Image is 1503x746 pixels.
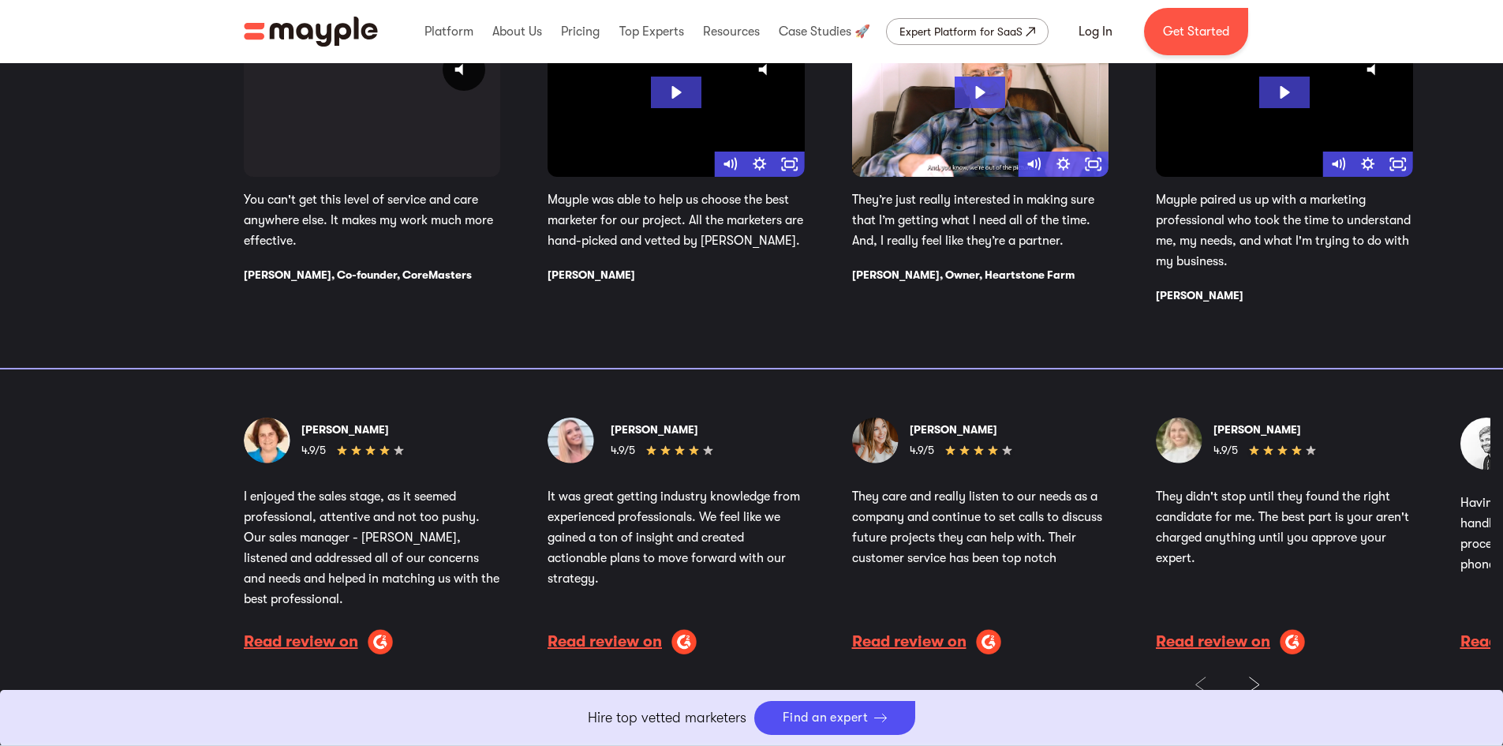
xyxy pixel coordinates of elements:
[368,629,393,654] img: G2: Business Software and Services Reviews LOGO
[1060,13,1131,51] a: Log In
[910,442,934,459] div: 4.9/5
[611,423,698,436] strong: [PERSON_NAME]
[886,18,1049,45] a: Expert Platform for SaaS
[651,77,701,109] button: Play Video: Debora UHD
[775,152,805,177] button: Fullscreen
[244,486,501,609] p: I enjoyed the sales stage, as it seemed professional, attentive and not too pushy. Our sales mana...
[1049,152,1079,177] button: Show settings menu
[244,629,501,654] a: Read review on
[976,629,1001,654] img: G2: Business Software and Services Reviews LOGO
[852,189,1109,251] p: They’re just really interested in making sure that I’m getting what I need all of the time. And, ...
[244,17,378,47] img: Mayple logo
[1355,48,1397,91] button: Click for sound
[1280,629,1305,654] img: G2: Business Software and Services Reviews LOGO
[301,442,326,459] div: 4.9/5
[1323,152,1353,177] button: Mute
[1156,486,1413,568] p: They didn't stop until they found the right candidate for me. The best part is your aren't charge...
[852,629,1109,654] a: Read review on
[421,6,477,57] div: Platform
[715,152,745,177] button: Mute
[244,32,501,303] div: 1 / 4
[548,629,805,654] a: Read review on
[1353,152,1383,177] button: Show settings menu
[548,418,600,463] img: Melena B.
[1383,152,1413,177] button: Fullscreen
[244,189,501,251] p: You can't get this level of service and care anywhere else. It makes my work much more effective.
[852,32,1109,177] img: Video Thumbnail
[699,6,764,57] div: Resources
[548,32,805,303] div: 2 / 4
[548,267,805,283] div: [PERSON_NAME]
[557,6,604,57] div: Pricing
[244,267,501,283] div: [PERSON_NAME], Co-founder, CoreMasters
[443,48,485,91] button: Click for sound
[548,189,805,251] p: Mayple was able to help us choose the best marketer for our project. All the marketers are hand-p...
[852,267,1109,283] div: [PERSON_NAME], Owner, Heartstone Farm
[615,6,688,57] div: Top Experts
[244,418,290,463] img: Nizan L.
[910,423,997,436] strong: [PERSON_NAME]
[244,17,378,47] a: home
[611,442,635,459] div: 4.9/5
[488,6,546,57] div: About Us
[1144,8,1248,55] a: Get Started
[899,22,1023,41] div: Expert Platform for SaaS
[1156,418,1413,654] div: 4 / 9
[852,418,1109,654] div: 3 / 9
[1249,677,1260,692] img: Next slide
[244,633,358,650] p: Read review on
[301,423,389,436] strong: [PERSON_NAME]
[746,48,789,91] button: Click for sound
[671,629,697,654] img: G2: Business Software and Services Reviews LOGO
[1213,423,1301,436] strong: [PERSON_NAME]
[1156,32,1413,303] div: 4 / 4
[1156,189,1413,272] p: Mayple paired us up with a marketing professional who took the time to understand me, my needs, a...
[548,633,662,650] p: Read review on
[1156,418,1202,463] img: Jordan R
[1079,152,1109,177] button: Fullscreen
[548,486,805,589] p: It was great getting industry knowledge from experienced professionals. We feel like we gained a ...
[745,152,775,177] button: Show settings menu
[1156,633,1270,650] p: Read review on
[1259,77,1310,109] button: Play Video: Hellen UHD
[955,77,1005,109] button: Play Video: 8
[1213,442,1238,459] div: 4.9/5
[1156,629,1413,654] a: Read review on
[852,633,966,650] p: Read review on
[852,418,899,463] img: Stephanie B.
[1019,152,1049,177] button: Mute
[1156,287,1413,303] div: [PERSON_NAME]
[548,418,805,654] div: 2 / 9
[852,32,1109,303] div: 3 / 4
[852,486,1109,568] p: They care and really listen to our needs as a company and continue to set calls to discuss future...
[244,418,501,654] div: 1 / 9
[1195,677,1206,692] img: Previous slide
